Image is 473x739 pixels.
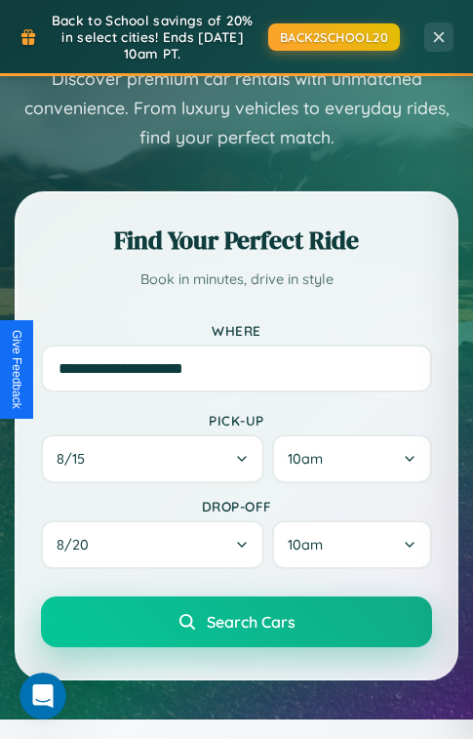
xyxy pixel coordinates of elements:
[10,330,23,409] div: Give Feedback
[20,673,66,719] iframe: Intercom live chat
[272,520,432,569] button: 10am
[57,450,95,468] span: 8 / 15
[272,434,432,483] button: 10am
[41,434,264,483] button: 8/15
[268,23,401,51] button: BACK2SCHOOL20
[57,536,99,554] span: 8 / 20
[41,520,264,569] button: 8/20
[41,596,432,647] button: Search Cars
[47,12,258,62] span: Back to School savings of 20% in select cities! Ends [DATE] 10am PT.
[288,536,323,554] span: 10am
[41,322,432,339] label: Where
[41,267,432,293] p: Book in minutes, drive in style
[41,498,432,514] label: Drop-off
[41,412,432,429] label: Pick-up
[288,450,323,468] span: 10am
[15,64,458,152] p: Discover premium car rentals with unmatched convenience. From luxury vehicles to everyday rides, ...
[207,612,296,632] span: Search Cars
[41,223,432,258] h2: Find Your Perfect Ride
